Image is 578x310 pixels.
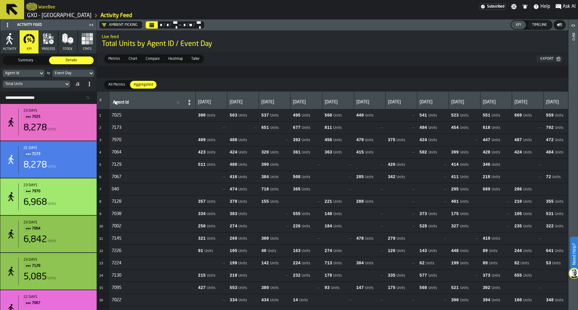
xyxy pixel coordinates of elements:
span: Units [460,286,469,290]
span: Units [492,298,500,302]
div: Start: 9/1/2025, 6:21:47 AM - End: 9/22/2025, 1:43:28 PM [23,258,92,262]
div: [DATE] [261,100,288,106]
div: / [169,23,172,27]
span: Units [492,187,500,192]
div: Select date range [171,20,178,30]
div: Info [571,32,575,308]
span: 7173 [32,151,87,157]
span: Units [523,150,532,155]
span: Units [270,163,279,167]
span: Units [555,114,564,118]
span: 503 [230,113,237,118]
div: Menu Subscription [479,3,506,10]
span: Units [270,114,279,118]
label: button-switch-multi-Table [187,54,204,63]
span: Units [207,274,216,278]
div: Select date range [182,23,186,27]
span: Units [333,138,342,142]
span: Units [428,274,437,278]
span: Units [555,298,564,302]
label: button-switch-multi-Heatmap [164,54,187,63]
div: 23 days [23,109,92,113]
span: Units [492,114,500,118]
div: Title [23,295,92,306]
span: Units [270,150,279,155]
span: Units [396,286,405,290]
span: Table [189,56,202,62]
div: DropdownMenuValue-agentId [5,71,36,75]
label: button-switch-multi-Compare [141,54,164,63]
span: Units [333,126,342,130]
div: stat- [0,141,97,178]
span: Units [492,150,500,155]
span: Units [523,249,532,253]
span: Units [333,249,342,253]
span: Units [396,138,405,142]
span: All Metrics [106,82,128,87]
a: link-to-/wh/i/ae0cd702-8cb1-4091-b3be-0aee77957c79 [27,12,92,19]
div: Start: 9/1/2025, 11:53:28 AM - End: 9/22/2025, 1:38:50 PM [23,109,92,113]
div: Start: 9/1/2025, 6:13:46 AM - End: 9/21/2025, 1:41:22 PM [23,183,92,187]
span: Units [48,202,56,206]
span: Details [50,58,92,63]
div: / [193,23,195,27]
span: Units [555,212,564,216]
label: button-switch-multi-Chart [124,54,141,63]
div: Start: 9/3/2025, 7:20:37 AM - End: 9/22/2025, 1:41:17 PM [23,146,92,150]
div: stat- [0,178,97,215]
label: button-toggle-Ask AI [553,3,578,10]
span: Units [555,249,564,253]
div: 6,968 [23,197,47,208]
span: Units [302,114,310,118]
span: 541 [419,113,427,118]
span: 7025 [112,113,193,118]
span: Units [302,187,310,192]
span: 669 [514,113,522,118]
div: thumb [3,56,48,64]
span: Units [492,274,500,278]
span: Metrics [106,56,123,62]
span: Units [207,286,216,290]
span: Units [428,249,437,253]
div: 5,085 [23,272,47,282]
div: DropdownMenuValue-TmK94kQkw9xMGbuopW5fq [102,23,137,27]
span: 677 [293,125,300,130]
span: — [198,125,225,130]
div: stat- [0,216,97,252]
span: Units [238,187,247,192]
label: button-toggle-Notifications [520,4,530,10]
span: 7173 [112,125,193,130]
span: Units [333,224,342,229]
a: link-to-/wh/i/ae0cd702-8cb1-4091-b3be-0aee77957c79/settings/billing [479,3,506,10]
label: button-toggle-Open [569,21,577,32]
span: Units [428,286,437,290]
span: 811 [325,125,332,130]
div: Select date range [146,21,204,29]
span: Units [492,126,500,130]
span: Units [302,150,310,155]
span: 523 [451,113,458,118]
span: Units [207,114,216,118]
span: — [178,23,182,27]
span: Units [365,286,374,290]
span: 560 [325,113,332,118]
span: Units [428,138,437,142]
header: Info [568,20,578,310]
span: Units [238,274,247,278]
div: DropdownMenuValue-agentId [3,70,45,77]
span: Units [489,249,498,253]
span: Units [333,150,342,155]
span: Units [460,224,469,229]
span: Units [48,165,56,169]
span: process [42,47,55,51]
div: Timeline [530,23,549,27]
span: Units [238,286,247,290]
span: 651 [261,125,269,130]
div: 8,278 [23,123,47,133]
span: Units [302,126,310,130]
span: Ask AI [563,3,576,10]
span: Units [523,138,532,142]
div: [DATE] [293,100,319,106]
span: Help [540,3,550,10]
label: button-switch-multi-Aggregated [129,80,157,89]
